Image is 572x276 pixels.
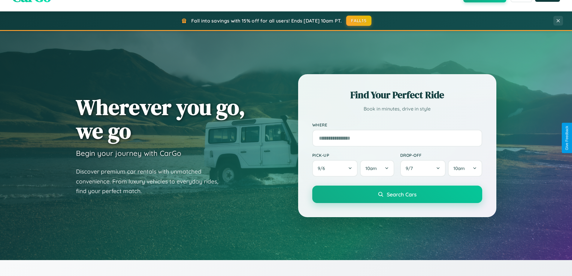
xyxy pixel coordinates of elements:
button: Search Cars [312,186,482,203]
label: Drop-off [400,153,482,158]
h1: Wherever you go, we go [76,95,245,143]
span: 9 / 6 [318,165,328,171]
button: 10am [448,160,482,177]
button: 10am [360,160,394,177]
div: Give Feedback [565,126,569,150]
p: Book in minutes, drive in style [312,105,482,113]
span: 10am [453,165,465,171]
h3: Begin your journey with CarGo [76,149,181,158]
p: Discover premium car rentals with unmatched convenience. From luxury vehicles to everyday rides, ... [76,167,226,196]
button: FALL15 [346,16,371,26]
span: 9 / 7 [406,165,416,171]
span: Fall into savings with 15% off for all users! Ends [DATE] 10am PT. [191,18,342,24]
button: 9/6 [312,160,358,177]
button: 9/7 [400,160,446,177]
h2: Find Your Perfect Ride [312,88,482,102]
span: Search Cars [387,191,416,198]
label: Pick-up [312,153,394,158]
span: 10am [365,165,377,171]
label: Where [312,122,482,127]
